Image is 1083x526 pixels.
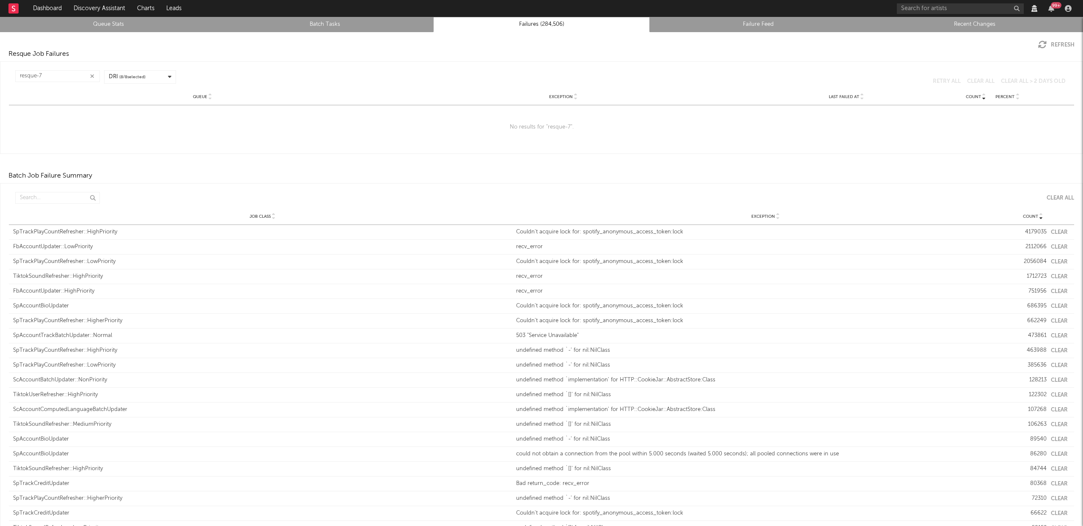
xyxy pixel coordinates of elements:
div: SpTrackCreditUpdater [13,479,512,488]
div: 2056084 [1019,258,1047,266]
span: ( 8 / 8 selected) [119,74,146,80]
button: Clear All [967,79,995,84]
div: 662249 [1019,317,1047,325]
span: Job Class [250,214,271,219]
span: Count [966,94,981,99]
div: undefined method `implementation' for HTTP::CookieJar::AbstractStore:Class [516,376,1015,384]
div: 72310 [1019,494,1047,503]
div: undefined method `[]' for nil:NilClass [516,420,1015,429]
div: Batch Job Failure Summary [8,171,92,181]
div: SpTrackPlayCountRefresher::LowPriority [13,361,512,370]
button: Clear [1051,333,1068,339]
div: undefined method `implementation' for HTTP::CookieJar::AbstractStore:Class [516,405,1015,414]
div: Couldn't acquire lock for: spotify_anonymous_access_token:lock [516,509,1015,518]
div: SpAccountBioUpdater [13,435,512,444]
div: 84744 [1019,465,1047,473]
div: 86280 [1019,450,1047,458]
div: No results for " resque-7 ". [9,105,1074,149]
div: FbAccountUpdater::HighPriority [13,287,512,296]
div: ScAccountComputedLanguageBatchUpdater [13,405,512,414]
div: 80368 [1019,479,1047,488]
button: 99+ [1048,5,1054,12]
div: SpAccountBioUpdater [13,450,512,458]
button: Clear [1051,318,1068,324]
span: Last Failed At [829,94,859,99]
div: recv_error [516,243,1015,251]
input: Search for artists [897,3,1024,14]
div: Resque Job Failures [8,49,69,59]
div: undefined method `-' for nil:NilClass [516,494,1015,503]
div: Couldn't acquire lock for: spotify_anonymous_access_token:lock [516,317,1015,325]
button: Clear [1051,259,1068,265]
div: DRI [109,73,146,81]
button: Clear All [1040,195,1074,201]
div: ScAccountBatchUpdater::NonPriority [13,376,512,384]
button: Clear [1051,378,1068,383]
button: Clear [1051,466,1068,472]
div: SpTrackPlayCountRefresher::HigherPriority [13,494,512,503]
div: Couldn't acquire lock for: spotify_anonymous_access_token:lock [516,302,1015,310]
div: 122302 [1019,391,1047,399]
div: SpTrackCreditUpdater [13,509,512,518]
div: could not obtain a connection from the pool within 5.000 seconds (waited 5.000 seconds); all pool... [516,450,1015,458]
a: Recent Changes [871,19,1078,30]
div: 4179035 [1019,228,1047,236]
div: TiktokSoundRefresher::HighPriority [13,465,512,473]
div: 89540 [1019,435,1047,444]
div: undefined method `[]' for nil:NilClass [516,391,1015,399]
div: SpAccountBioUpdater [13,302,512,310]
a: Failures (284,506) [438,19,645,30]
div: 66622 [1019,509,1047,518]
button: Clear [1051,363,1068,368]
div: TiktokSoundRefresher::HighPriority [13,272,512,281]
div: 128213 [1019,376,1047,384]
button: Clear [1051,304,1068,309]
div: recv_error [516,272,1015,281]
div: 106263 [1019,420,1047,429]
div: undefined method `-' for nil:NilClass [516,361,1015,370]
div: 107268 [1019,405,1047,414]
div: undefined method `[]' for nil:NilClass [516,465,1015,473]
div: undefined method `-' for nil:NilClass [516,435,1015,444]
button: Clear [1051,452,1068,457]
span: Queue [193,94,207,99]
button: Clear [1051,244,1068,250]
button: Clear [1051,348,1068,353]
button: Clear [1051,496,1068,501]
div: Clear All [1047,195,1074,201]
div: 99 + [1051,2,1061,8]
div: SpTrackPlayCountRefresher::HighPriority [13,346,512,355]
span: Exception [549,94,573,99]
span: Exception [751,214,775,219]
button: Clear [1051,392,1068,398]
button: Retry All [933,79,961,84]
div: Couldn't acquire lock for: spotify_anonymous_access_token:lock [516,228,1015,236]
button: Clear [1051,481,1068,487]
div: 1712723 [1019,272,1047,281]
button: Clear [1051,422,1068,427]
div: undefined method `-' for nil:NilClass [516,346,1015,355]
button: Clear [1051,511,1068,516]
button: Clear [1051,274,1068,279]
div: 385636 [1019,361,1047,370]
div: SpTrackPlayCountRefresher::HighPriority [13,228,512,236]
div: 473861 [1019,331,1047,340]
button: Clear [1051,437,1068,442]
a: Failure Feed [654,19,862,30]
button: Clear [1051,289,1068,294]
button: Clear [1051,407,1068,413]
div: recv_error [516,287,1015,296]
div: FbAccountUpdater::LowPriority [13,243,512,251]
div: TiktokUserRefresher::HighPriority [13,391,512,399]
button: Clear [1051,230,1068,235]
div: 686395 [1019,302,1047,310]
a: Queue Stats [5,19,212,30]
div: SpTrackPlayCountRefresher::HigherPriority [13,317,512,325]
div: TiktokSoundRefresher::MediumPriority [13,420,512,429]
button: Refresh [1038,41,1075,49]
div: 503 "Service Unavailable" [516,331,1015,340]
div: Couldn't acquire lock for: spotify_anonymous_access_token:lock [516,258,1015,266]
div: 2112066 [1019,243,1047,251]
span: Percent [995,94,1014,99]
div: SpTrackPlayCountRefresher::LowPriority [13,258,512,266]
